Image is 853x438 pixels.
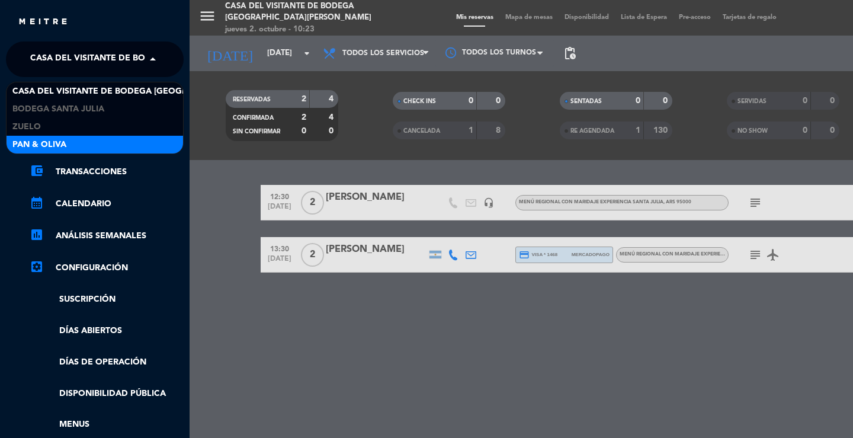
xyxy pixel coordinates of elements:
[30,47,328,72] span: Casa del Visitante de Bodega [GEOGRAPHIC_DATA][PERSON_NAME]
[30,196,44,210] i: calendar_month
[12,85,310,98] span: Casa del Visitante de Bodega [GEOGRAPHIC_DATA][PERSON_NAME]
[30,197,184,211] a: calendar_monthCalendario
[18,18,68,27] img: MEITRE
[30,261,184,275] a: Configuración
[30,229,184,243] a: assessmentANÁLISIS SEMANALES
[30,293,184,306] a: Suscripción
[12,120,41,134] span: Zuelo
[30,164,44,178] i: account_balance_wallet
[30,324,184,338] a: Días abiertos
[12,103,104,116] span: Bodega Santa Julia
[30,260,44,274] i: settings_applications
[30,387,184,401] a: Disponibilidad pública
[30,165,184,179] a: account_balance_walletTransacciones
[12,138,66,152] span: Pan & Oliva
[30,228,44,242] i: assessment
[30,418,184,431] a: Menus
[30,356,184,369] a: Días de Operación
